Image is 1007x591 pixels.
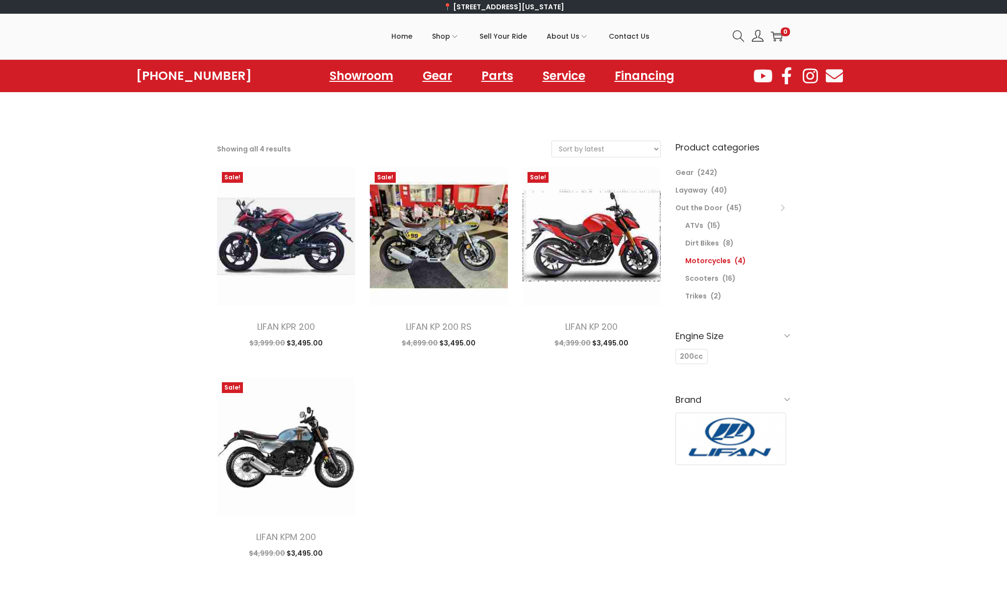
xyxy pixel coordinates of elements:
[675,141,790,154] h6: Product categories
[609,24,649,49] span: Contact Us
[771,30,783,42] a: 0
[675,324,790,347] h6: Engine Size
[533,65,595,87] a: Service
[402,338,438,348] span: 4,899.00
[249,548,285,558] span: 4,999.00
[723,238,734,248] span: (8)
[472,65,523,87] a: Parts
[432,24,450,49] span: Shop
[685,256,731,266] a: Motorcycles
[315,14,725,58] nav: Primary navigation
[320,65,684,87] nav: Menu
[685,273,719,283] a: Scooters
[217,142,291,156] p: Showing all 4 results
[675,203,722,213] a: Out the Door
[685,221,703,230] a: ATVs
[554,338,591,348] span: 4,399.00
[439,338,476,348] span: 3,495.00
[592,338,597,348] span: $
[554,338,559,348] span: $
[726,203,742,213] span: (45)
[257,320,315,333] a: LIFAN KPR 200
[680,351,703,362] span: 200cc
[443,2,564,12] a: 📍 [STREET_ADDRESS][US_STATE]
[711,185,727,195] span: (40)
[609,14,649,58] a: Contact Us
[480,24,527,49] span: Sell Your Ride
[136,69,252,83] a: [PHONE_NUMBER]
[605,65,684,87] a: Financing
[249,338,285,348] span: 3,999.00
[432,14,460,58] a: Shop
[675,168,694,177] a: Gear
[413,65,462,87] a: Gear
[552,141,660,157] select: Shop order
[735,256,746,266] span: (4)
[711,291,721,301] span: (2)
[217,14,315,59] img: Woostify retina logo
[675,388,790,411] h6: Brand
[439,338,444,348] span: $
[287,548,291,558] span: $
[676,413,786,465] img: Lifan
[249,548,253,558] span: $
[480,14,527,58] a: Sell Your Ride
[685,238,719,248] a: Dirt Bikes
[402,338,406,348] span: $
[547,24,579,49] span: About Us
[707,221,720,230] span: (15)
[320,65,403,87] a: Showroom
[697,168,718,177] span: (242)
[547,14,589,58] a: About Us
[287,548,323,558] span: 3,495.00
[406,320,472,333] a: LIFAN KP 200 RS
[256,531,316,543] a: LIFAN KPM 200
[287,338,291,348] span: $
[685,291,707,301] a: Trikes
[287,338,323,348] span: 3,495.00
[391,24,412,49] span: Home
[592,338,628,348] span: 3,495.00
[565,320,618,333] a: LIFAN KP 200
[675,185,707,195] a: Layaway
[249,338,254,348] span: $
[722,273,736,283] span: (16)
[391,14,412,58] a: Home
